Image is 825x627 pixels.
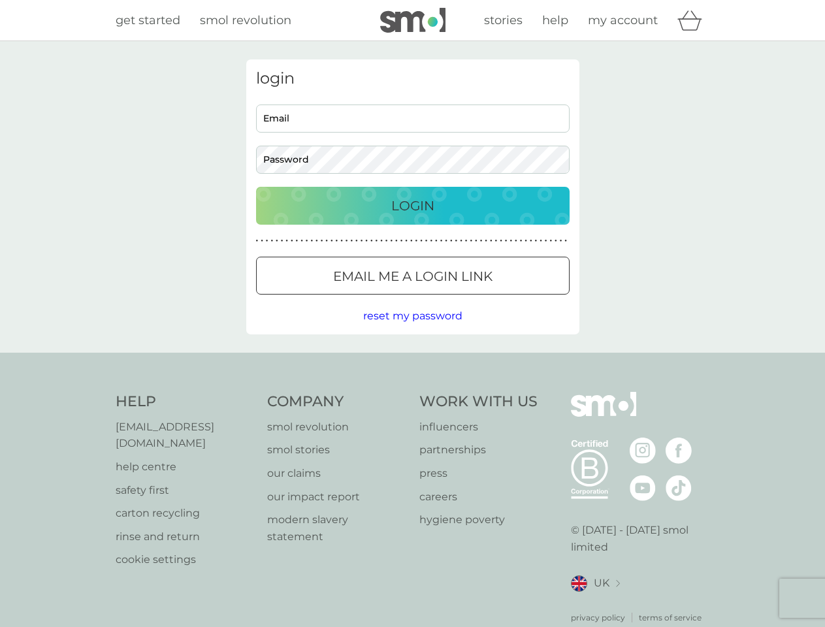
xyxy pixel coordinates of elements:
[385,238,388,244] p: ●
[470,238,472,244] p: ●
[560,238,562,244] p: ●
[365,238,368,244] p: ●
[395,238,398,244] p: ●
[630,475,656,501] img: visit the smol Youtube page
[321,238,323,244] p: ●
[256,187,570,225] button: Login
[571,392,636,436] img: smol
[363,310,462,322] span: reset my password
[270,238,273,244] p: ●
[285,238,288,244] p: ●
[267,392,406,412] h4: Company
[281,238,283,244] p: ●
[419,511,538,528] p: hygiene poverty
[571,575,587,592] img: UK flag
[116,551,255,568] a: cookie settings
[336,238,338,244] p: ●
[200,11,291,30] a: smol revolution
[419,489,538,506] a: careers
[267,442,406,458] a: smol stories
[256,69,570,88] h3: login
[116,482,255,499] a: safety first
[510,238,512,244] p: ●
[116,528,255,545] p: rinse and return
[564,238,567,244] p: ●
[350,238,353,244] p: ●
[571,522,710,555] p: © [DATE] - [DATE] smol limited
[116,11,180,30] a: get started
[677,7,710,33] div: basket
[267,465,406,482] a: our claims
[430,238,432,244] p: ●
[515,238,517,244] p: ●
[545,238,547,244] p: ●
[666,475,692,501] img: visit the smol Tiktok page
[480,238,483,244] p: ●
[420,238,423,244] p: ●
[300,238,303,244] p: ●
[266,238,268,244] p: ●
[116,419,255,452] a: [EMAIL_ADDRESS][DOMAIN_NAME]
[588,11,658,30] a: my account
[520,238,523,244] p: ●
[505,238,508,244] p: ●
[333,266,493,287] p: Email me a login link
[485,238,487,244] p: ●
[276,238,278,244] p: ●
[535,238,538,244] p: ●
[530,238,532,244] p: ●
[666,438,692,464] img: visit the smol Facebook page
[200,13,291,27] span: smol revolution
[400,238,403,244] p: ●
[419,465,538,482] p: press
[405,238,408,244] p: ●
[465,238,468,244] p: ●
[542,13,568,27] span: help
[380,238,383,244] p: ●
[116,505,255,522] a: carton recycling
[542,11,568,30] a: help
[588,13,658,27] span: my account
[391,195,434,216] p: Login
[616,580,620,587] img: select a new location
[267,511,406,545] p: modern slavery statement
[390,238,393,244] p: ●
[549,238,552,244] p: ●
[594,575,609,592] span: UK
[500,238,502,244] p: ●
[376,238,378,244] p: ●
[116,458,255,475] a: help centre
[116,392,255,412] h4: Help
[315,238,318,244] p: ●
[525,238,527,244] p: ●
[419,419,538,436] a: influencers
[419,442,538,458] p: partnerships
[495,238,498,244] p: ●
[267,419,406,436] p: smol revolution
[455,238,458,244] p: ●
[630,438,656,464] img: visit the smol Instagram page
[361,238,363,244] p: ●
[370,238,373,244] p: ●
[116,13,180,27] span: get started
[571,611,625,624] a: privacy policy
[363,308,462,325] button: reset my password
[490,238,493,244] p: ●
[346,238,348,244] p: ●
[540,238,542,244] p: ●
[440,238,443,244] p: ●
[267,489,406,506] a: our impact report
[340,238,343,244] p: ●
[419,392,538,412] h4: Work With Us
[450,238,453,244] p: ●
[291,238,293,244] p: ●
[445,238,447,244] p: ●
[475,238,477,244] p: ●
[310,238,313,244] p: ●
